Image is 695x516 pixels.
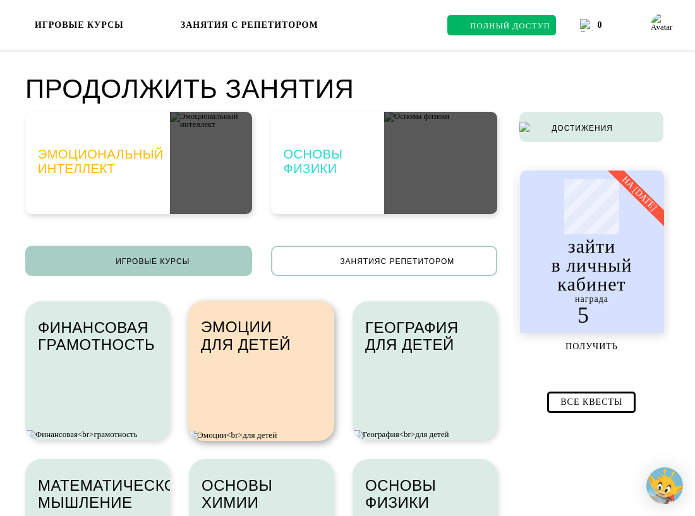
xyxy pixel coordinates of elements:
h2: Продолжить занятия [25,76,497,102]
h2: Зайти в личный кабинет [520,237,664,294]
img: Финансовая<br>грамотность [25,430,170,440]
a: Все сообщения [622,19,641,32]
h3: Математическое мышление [38,477,170,511]
a: 0 [565,19,616,32]
a: Основы физики Основы физики [271,112,498,214]
a: Эмоциональный интеллект Эмоциональный интеллект [25,112,252,214]
img: География<br>для детей [353,430,497,440]
h3: Основы физики [365,477,497,511]
a: ВСЕ КВЕСТЫ [547,392,636,413]
span: 5 [575,304,608,327]
span: с репетитором [313,247,454,275]
span: награда [575,294,608,304]
span: На [DATE] [590,145,687,241]
span: 0 [598,21,602,30]
span: Игровые курсы [35,20,124,30]
img: achievements-btn.svg [519,122,529,132]
h3: Финансовая грамотность [38,319,170,353]
span: Достижения [529,122,613,132]
h3: География для детей [365,319,497,353]
h3: Эмоциональный интеллект [25,147,170,176]
h3: Основы химии [202,477,334,511]
span: Занятия с репетитором [181,20,318,30]
div: получить [556,341,628,352]
h3: Эмоции для детей [201,318,334,353]
img: Avatar [651,13,676,31]
a: Полный доступ [447,15,556,35]
img: Cash [580,19,593,32]
span: Игровые курсы [87,247,190,275]
img: Эмоции<br>для детей [188,431,335,441]
a: Достижения [519,112,663,142]
div: Занятия [340,258,380,265]
h3: Основы физики [271,147,384,176]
